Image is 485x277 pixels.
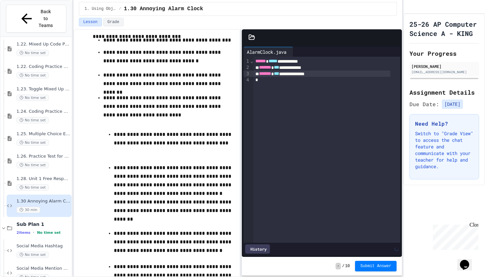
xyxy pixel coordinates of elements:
[355,261,397,271] button: Submit Answer
[243,77,250,83] div: 4
[457,251,478,270] iframe: chat widget
[411,63,477,69] div: [PERSON_NAME]
[243,58,250,64] div: 1
[119,6,121,12] span: /
[16,207,40,213] span: 30 min
[16,109,70,114] span: 1.24. Coding Practice 1b (1.7-1.15)
[342,263,344,269] span: /
[37,231,61,235] span: No time set
[3,3,46,42] div: Chat with us now!Close
[16,176,70,182] span: 1.28. Unit 1 Free Response Question (FRQ) Practice
[409,49,479,58] h2: Your Progress
[415,120,473,128] h3: Need Help?
[16,184,49,191] span: No time set
[16,243,70,249] span: Social Media Hashtag
[245,244,270,254] div: History
[430,222,478,250] iframe: chat widget
[16,95,49,101] span: No time set
[16,42,70,47] span: 1.22. Mixed Up Code Practice 1b (1.7-1.15)
[411,70,477,75] div: [EMAIL_ADDRESS][DOMAIN_NAME]
[345,263,350,269] span: 10
[16,72,49,78] span: No time set
[360,263,391,269] span: Submit Answer
[16,252,49,258] span: No time set
[409,100,439,108] span: Due Date:
[103,18,124,26] button: Grade
[16,221,70,227] span: Sub Plan 1
[409,19,479,38] h1: 25-26 AP Computer Science A - KING
[79,18,102,26] button: Lesson
[243,71,250,77] div: 3
[33,230,34,235] span: •
[16,231,30,235] span: 2 items
[409,88,479,97] h2: Assignment Details
[16,131,70,137] span: 1.25. Multiple Choice Exercises for Unit 1b (1.9-1.15)
[16,139,49,146] span: No time set
[442,100,463,109] span: [DATE]
[16,199,70,204] span: 1.30 Annoying Alarm Clock
[243,48,290,55] div: AlarmClock.java
[84,6,116,12] span: 1. Using Objects and Methods
[16,154,70,159] span: 1.26. Practice Test for Objects (1.12-1.14)
[336,263,340,269] span: -
[16,50,49,56] span: No time set
[16,64,70,70] span: 1.22. Coding Practice 1b (1.7-1.15)
[16,117,49,123] span: No time set
[415,130,473,170] p: Switch to "Grade View" to access the chat feature and communicate with your teacher for help and ...
[16,266,70,271] span: Social Media Mention Analyzer
[124,5,203,13] span: 1.30 Annoying Alarm Clock
[250,58,253,64] span: Fold line
[16,162,49,168] span: No time set
[6,5,66,33] button: Back to Teams
[38,8,54,29] span: Back to Teams
[243,64,250,71] div: 2
[243,47,293,57] div: AlarmClock.java
[16,86,70,92] span: 1.23. Toggle Mixed Up or Write Code Practice 1b (1.7-1.15)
